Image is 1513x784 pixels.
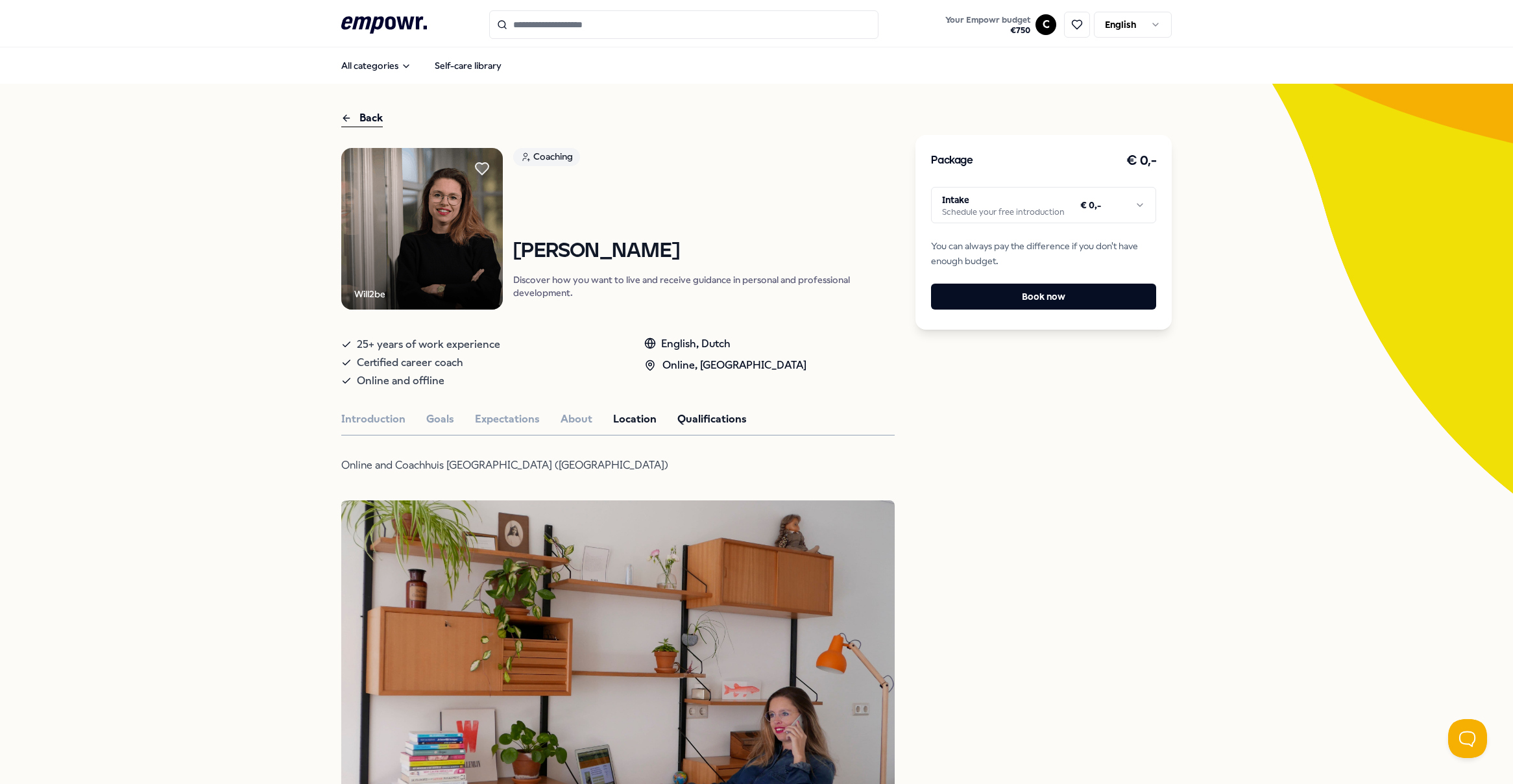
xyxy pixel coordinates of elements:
div: Coaching [513,148,580,166]
button: Location [613,411,657,428]
span: Certified career coach [357,354,463,372]
div: Online, [GEOGRAPHIC_DATA] [644,357,806,374]
span: € 750 [945,25,1030,36]
img: Product Image [341,148,503,310]
p: Discover how you want to live and receive guidance in personal and professional development. [513,273,895,299]
nav: Main [331,53,512,79]
div: Will2be [354,287,385,301]
input: Search for products, categories or subcategories [489,10,878,39]
iframe: Help Scout Beacon - Open [1448,719,1487,758]
div: English, Dutch [644,336,806,352]
button: Expectations [475,411,540,428]
span: 25+ years of work experience [357,336,500,354]
button: About [561,411,592,428]
button: Your Empowr budget€750 [943,12,1033,38]
button: Qualifications [677,411,747,428]
button: C [1035,14,1056,35]
h3: Package [931,153,973,169]
h1: [PERSON_NAME] [513,240,895,263]
span: Your Empowr budget [945,15,1030,25]
span: Online and offline [357,372,444,390]
div: Back [341,110,383,127]
a: Self-care library [424,53,512,79]
p: Online and Coachhuis [GEOGRAPHIC_DATA] ([GEOGRAPHIC_DATA]) [341,456,763,474]
button: Book now [931,284,1156,310]
a: Your Empowr budget€750 [940,11,1035,38]
button: All categories [331,53,422,79]
span: You can always pay the difference if you don't have enough budget. [931,239,1156,268]
button: Goals [426,411,454,428]
a: Coaching [513,148,895,171]
button: Introduction [341,411,405,428]
h3: € 0,- [1126,151,1157,171]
